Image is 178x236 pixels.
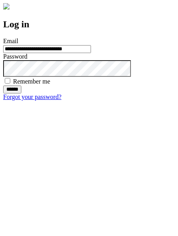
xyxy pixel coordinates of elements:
[13,78,50,85] label: Remember me
[3,3,9,10] img: logo-4e3dc11c47720685a147b03b5a06dd966a58ff35d612b21f08c02c0306f2b779.png
[3,93,61,100] a: Forgot your password?
[3,53,27,60] label: Password
[3,19,175,30] h2: Log in
[3,38,18,44] label: Email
